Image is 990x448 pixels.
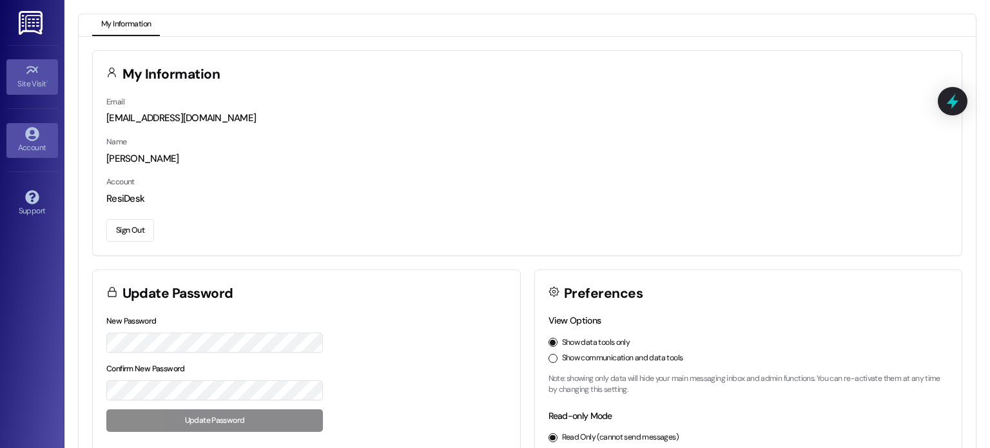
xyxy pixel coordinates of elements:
button: My Information [92,14,160,36]
div: [EMAIL_ADDRESS][DOMAIN_NAME] [106,112,948,125]
a: Account [6,123,58,158]
label: Email [106,97,124,107]
p: Note: showing only data will hide your main messaging inbox and admin functions. You can re-activ... [548,373,949,396]
label: New Password [106,316,157,326]
a: Support [6,186,58,221]
button: Sign Out [106,219,154,242]
h3: My Information [122,68,220,81]
div: [PERSON_NAME] [106,152,948,166]
label: Show data tools only [562,337,630,349]
h3: Preferences [564,287,643,300]
img: ResiDesk Logo [19,11,45,35]
h3: Update Password [122,287,233,300]
label: Show communication and data tools [562,353,683,364]
label: Confirm New Password [106,364,185,374]
span: • [46,77,48,86]
label: Name [106,137,127,147]
label: Account [106,177,135,187]
label: View Options [548,315,601,326]
label: Read Only (cannot send messages) [562,432,679,443]
div: ResiDesk [106,192,948,206]
a: Site Visit • [6,59,58,94]
label: Read-only Mode [548,410,612,422]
